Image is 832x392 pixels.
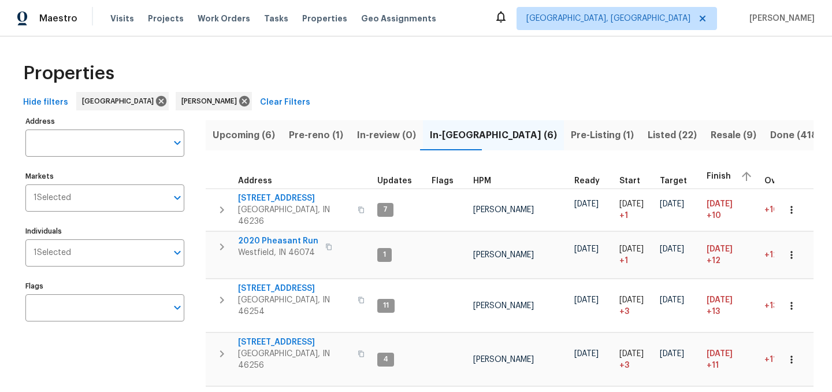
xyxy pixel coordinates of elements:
span: Done (418) [770,127,821,143]
div: [PERSON_NAME] [176,92,252,110]
td: Project started 3 days late [615,333,655,386]
span: +12 [707,255,720,267]
label: Markets [25,173,184,180]
span: [DATE] [574,245,599,253]
span: 2020 Pheasant Run [238,235,318,247]
span: [DATE] [619,245,644,253]
button: Open [169,299,185,316]
span: Pre-reno (1) [289,127,343,143]
button: Open [169,190,185,206]
span: Start [619,177,640,185]
span: Maestro [39,13,77,24]
span: + 3 [619,306,629,317]
div: Earliest renovation start date (first business day after COE or Checkout) [574,177,610,185]
span: [PERSON_NAME] [181,95,242,107]
span: [DATE] [619,296,644,304]
span: Tasks [264,14,288,23]
span: Pre-Listing (1) [571,127,634,143]
span: +11 [707,360,719,371]
span: 1 [378,250,391,260]
span: Upcoming (6) [213,127,275,143]
span: Updates [377,177,412,185]
span: Work Orders [198,13,250,24]
span: [GEOGRAPHIC_DATA], [GEOGRAPHIC_DATA] [526,13,690,24]
span: [STREET_ADDRESS] [238,336,351,348]
span: [PERSON_NAME] [473,302,534,310]
span: 1 Selected [34,248,71,258]
td: Scheduled to finish 11 day(s) late [702,333,760,386]
button: Open [169,135,185,151]
span: [DATE] [660,350,684,358]
span: Hide filters [23,95,68,110]
span: Resale (9) [711,127,756,143]
td: Scheduled to finish 13 day(s) late [702,279,760,332]
span: Overall [764,177,794,185]
span: Flags [432,177,454,185]
span: + 1 [619,210,628,221]
div: Projected renovation finish date [707,168,755,185]
td: Project started 3 days late [615,279,655,332]
span: [PERSON_NAME] [745,13,815,24]
span: [GEOGRAPHIC_DATA] [82,95,158,107]
span: [PERSON_NAME] [473,206,534,214]
span: [DATE] [660,296,684,304]
span: [GEOGRAPHIC_DATA], IN 46254 [238,294,351,317]
span: [DATE] [619,200,644,208]
span: +10 [707,210,721,221]
button: Open [169,245,185,261]
span: Address [238,177,272,185]
span: Clear Filters [260,95,310,110]
td: Scheduled to finish 10 day(s) late [702,188,760,231]
span: In-review (0) [357,127,416,143]
span: [DATE] [707,350,733,358]
span: [GEOGRAPHIC_DATA], IN 46256 [238,348,351,371]
span: [DATE] [707,200,733,208]
label: Flags [25,283,184,290]
span: [PERSON_NAME] [473,251,534,259]
span: Projects [148,13,184,24]
span: [STREET_ADDRESS] [238,193,351,204]
td: Project started 1 days late [615,188,655,231]
div: Target renovation project end date [660,177,697,185]
button: Hide filters [18,92,73,113]
span: Ready [574,177,600,185]
span: [DATE] [574,350,599,358]
div: Days past target finish date [764,177,805,185]
td: 13 day(s) past target finish date [760,279,809,332]
span: +13 [707,306,720,317]
span: In-[GEOGRAPHIC_DATA] (6) [430,127,557,143]
span: Properties [302,13,347,24]
span: [STREET_ADDRESS] [238,283,351,294]
span: 7 [378,205,392,215]
span: 4 [378,354,393,364]
label: Individuals [25,228,184,235]
span: [DATE] [574,296,599,304]
span: Listed (22) [648,127,697,143]
td: 12 day(s) past target finish date [760,231,809,279]
span: Target [660,177,687,185]
span: Visits [110,13,134,24]
td: 11 day(s) past target finish date [760,333,809,386]
button: Clear Filters [255,92,315,113]
span: +12 [764,251,778,259]
span: +11 [764,356,777,364]
td: 10 day(s) past target finish date [760,188,809,231]
span: HPM [473,177,491,185]
span: [DATE] [707,245,733,253]
span: Finish [707,172,731,180]
span: + 1 [619,255,628,267]
span: [DATE] [574,200,599,208]
span: [DATE] [619,350,644,358]
label: Address [25,118,184,125]
span: +13 [764,302,778,310]
div: [GEOGRAPHIC_DATA] [76,92,169,110]
span: Geo Assignments [361,13,436,24]
span: [DATE] [660,200,684,208]
div: Actual renovation start date [619,177,651,185]
span: Westfield, IN 46074 [238,247,318,258]
span: [DATE] [707,296,733,304]
span: [GEOGRAPHIC_DATA], IN 46236 [238,204,351,227]
span: Properties [23,68,114,79]
span: [DATE] [660,245,684,253]
span: 1 Selected [34,193,71,203]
